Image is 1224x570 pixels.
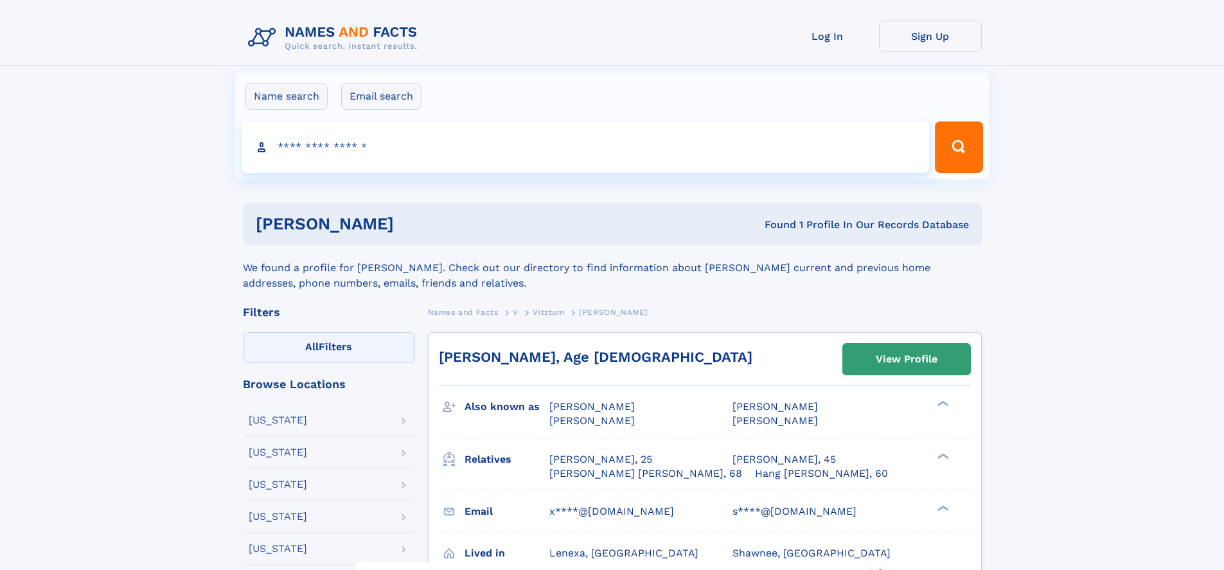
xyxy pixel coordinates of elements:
a: Log In [776,21,879,52]
div: [US_STATE] [249,415,307,425]
label: Email search [341,83,421,110]
button: Search Button [935,121,982,173]
span: [PERSON_NAME] [549,414,635,427]
a: [PERSON_NAME], 45 [732,452,836,467]
div: Filters [243,307,415,318]
span: Shawnee, [GEOGRAPHIC_DATA] [732,547,891,559]
h1: [PERSON_NAME] [256,216,580,232]
div: [US_STATE] [249,447,307,458]
span: [PERSON_NAME] [549,400,635,413]
h3: Lived in [465,542,549,564]
h3: Also known as [465,396,549,418]
div: Found 1 Profile In Our Records Database [579,218,969,232]
div: View Profile [876,344,937,374]
span: [PERSON_NAME] [732,400,818,413]
div: ❯ [934,504,950,512]
div: Browse Locations [243,379,415,390]
span: All [305,341,319,353]
div: [US_STATE] [249,512,307,522]
label: Name search [245,83,328,110]
input: search input [242,121,930,173]
div: We found a profile for [PERSON_NAME]. Check out our directory to find information about [PERSON_N... [243,245,982,291]
a: V [513,304,519,320]
div: [US_STATE] [249,544,307,554]
span: [PERSON_NAME] [579,308,648,317]
a: [PERSON_NAME], Age [DEMOGRAPHIC_DATA] [439,349,752,365]
span: Lenexa, [GEOGRAPHIC_DATA] [549,547,698,559]
a: [PERSON_NAME], 25 [549,452,652,467]
a: Vitztum [533,304,564,320]
div: ❯ [934,400,950,408]
a: View Profile [843,344,970,375]
div: ❯ [934,452,950,460]
span: [PERSON_NAME] [732,414,818,427]
label: Filters [243,332,415,363]
h3: Relatives [465,449,549,470]
span: Vitztum [533,308,564,317]
a: Sign Up [879,21,982,52]
img: Logo Names and Facts [243,21,428,55]
a: Names and Facts [428,304,499,320]
h3: Email [465,501,549,522]
a: Hang [PERSON_NAME], 60 [755,467,888,481]
a: [PERSON_NAME] [PERSON_NAME], 68 [549,467,742,481]
div: [US_STATE] [249,479,307,490]
span: V [513,308,519,317]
